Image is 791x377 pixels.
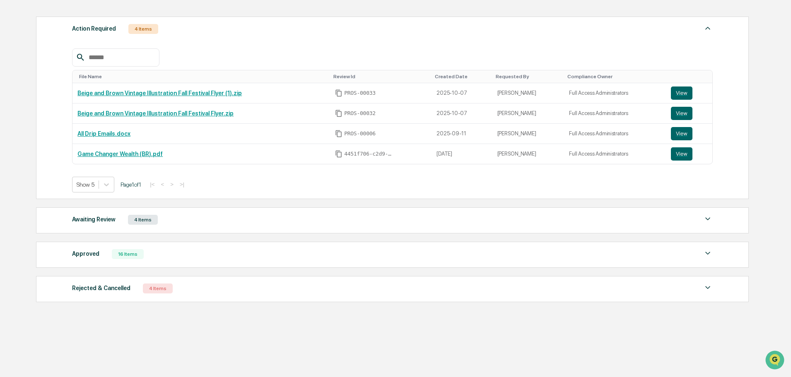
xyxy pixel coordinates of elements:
[492,144,564,164] td: [PERSON_NAME]
[58,140,100,146] a: Powered byPylon
[564,124,666,144] td: Full Access Administrators
[492,103,564,124] td: [PERSON_NAME]
[28,72,105,78] div: We're available if you need us!
[82,140,100,146] span: Pylon
[492,124,564,144] td: [PERSON_NAME]
[333,74,428,79] div: Toggle SortBy
[671,86,692,100] button: View
[671,127,692,140] button: View
[79,74,327,79] div: Toggle SortBy
[141,66,151,76] button: Start new chat
[344,110,376,117] span: PROS-00032
[128,24,158,34] div: 4 Items
[564,144,666,164] td: Full Access Administrators
[671,127,707,140] a: View
[77,110,234,117] a: Beige and Brown Vintage Illustration Fall Festival Flyer.zip
[496,74,561,79] div: Toggle SortBy
[5,117,55,132] a: 🔎Data Lookup
[335,150,342,158] span: Copy Id
[8,17,151,31] p: How can we help?
[435,74,489,79] div: Toggle SortBy
[432,124,492,144] td: 2025-09-11
[77,90,242,96] a: Beige and Brown Vintage Illustration Fall Festival Flyer (1).zip
[671,107,692,120] button: View
[432,83,492,103] td: 2025-10-07
[158,181,166,188] button: <
[72,248,99,259] div: Approved
[564,83,666,103] td: Full Access Administrators
[68,104,103,113] span: Attestations
[28,63,136,72] div: Start new chat
[671,107,707,120] a: View
[703,214,713,224] img: caret
[671,86,707,100] a: View
[143,283,173,293] div: 4 Items
[121,181,141,188] span: Page 1 of 1
[564,103,666,124] td: Full Access Administrators
[72,214,116,225] div: Awaiting Review
[17,104,53,113] span: Preclearance
[673,74,709,79] div: Toggle SortBy
[335,130,342,137] span: Copy Id
[72,283,130,293] div: Rejected & Cancelled
[72,23,116,34] div: Action Required
[77,151,163,157] a: Game Changer Wealth (BR).pdf
[492,83,564,103] td: [PERSON_NAME]
[60,105,67,112] div: 🗄️
[168,181,176,188] button: >
[112,249,144,259] div: 16 Items
[344,130,376,137] span: PROS-00006
[432,144,492,164] td: [DATE]
[703,283,713,293] img: caret
[8,63,23,78] img: 1746055101610-c473b297-6a78-478c-a979-82029cc54cd1
[432,103,492,124] td: 2025-10-07
[335,89,342,97] span: Copy Id
[147,181,157,188] button: |<
[5,101,57,116] a: 🖐️Preclearance
[8,105,15,112] div: 🖐️
[128,215,158,225] div: 4 Items
[703,248,713,258] img: caret
[567,74,663,79] div: Toggle SortBy
[57,101,106,116] a: 🗄️Attestations
[17,120,52,128] span: Data Lookup
[703,23,713,33] img: caret
[344,151,394,157] span: 4451f706-c2d9-45a3-942b-fe2e7bf6efaa
[671,147,692,161] button: View
[671,147,707,161] a: View
[764,350,787,372] iframe: Open customer support
[77,130,130,137] a: All Drip Emails.docx
[8,121,15,127] div: 🔎
[177,181,187,188] button: >|
[335,110,342,117] span: Copy Id
[344,90,376,96] span: PROS-00033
